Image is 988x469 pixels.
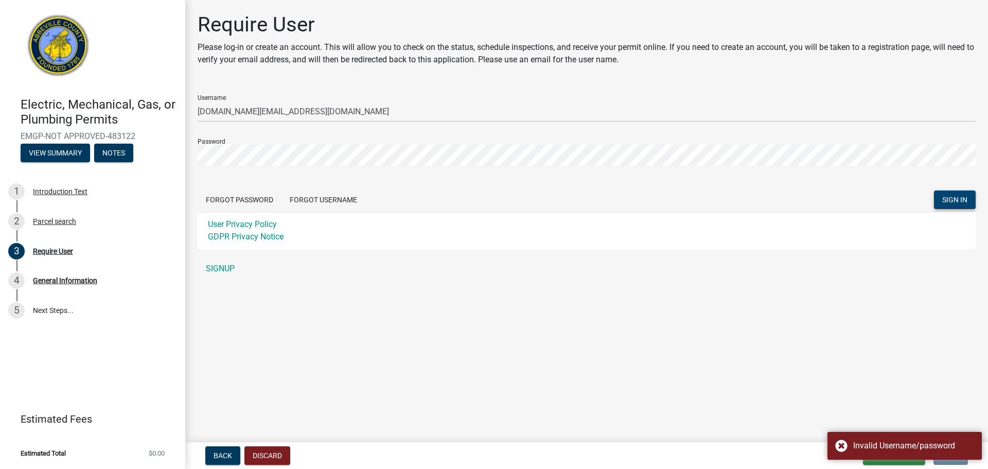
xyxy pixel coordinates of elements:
[33,218,76,225] div: Parcel search
[198,12,976,37] h1: Require User
[198,258,976,279] a: SIGNUP
[33,277,97,284] div: General Information
[214,451,232,460] span: Back
[8,183,25,200] div: 1
[21,97,177,127] h4: Electric, Mechanical, Gas, or Plumbing Permits
[208,219,277,229] a: User Privacy Policy
[8,243,25,259] div: 3
[934,190,976,209] button: SIGN IN
[21,144,90,162] button: View Summary
[33,248,73,255] div: Require User
[8,213,25,230] div: 2
[21,149,90,158] wm-modal-confirm: Summary
[281,190,365,209] button: Forgot Username
[8,302,25,319] div: 5
[21,11,96,86] img: Abbeville County, South Carolina
[21,450,66,457] span: Estimated Total
[8,272,25,289] div: 4
[94,144,133,162] button: Notes
[205,446,240,465] button: Back
[198,190,281,209] button: Forgot Password
[21,131,165,141] span: EMGP-NOT APPROVED-483122
[94,149,133,158] wm-modal-confirm: Notes
[8,409,169,429] a: Estimated Fees
[942,196,967,204] span: SIGN IN
[208,232,284,241] a: GDPR Privacy Notice
[33,188,87,195] div: Introduction Text
[149,450,165,457] span: $0.00
[244,446,290,465] button: Discard
[853,440,974,452] div: Invalid Username/password
[198,41,976,66] p: Please log-in or create an account. This will allow you to check on the status, schedule inspecti...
